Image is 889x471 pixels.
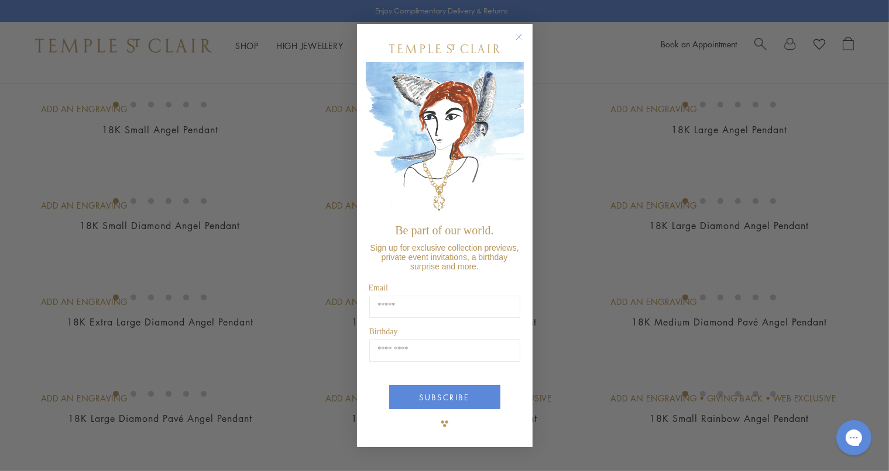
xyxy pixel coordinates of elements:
img: TSC [433,412,456,435]
span: Be part of our world. [395,224,493,237]
input: Email [369,296,520,318]
iframe: Gorgias live chat messenger [830,416,877,459]
span: Email [369,283,388,292]
img: Temple St. Clair [389,44,500,53]
img: c4a9eb12-d91a-4d4a-8ee0-386386f4f338.jpeg [366,62,524,218]
button: SUBSCRIBE [389,385,500,409]
span: Birthday [369,327,398,336]
span: Sign up for exclusive collection previews, private event invitations, a birthday surprise and more. [370,243,519,271]
button: Close dialog [517,36,532,50]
